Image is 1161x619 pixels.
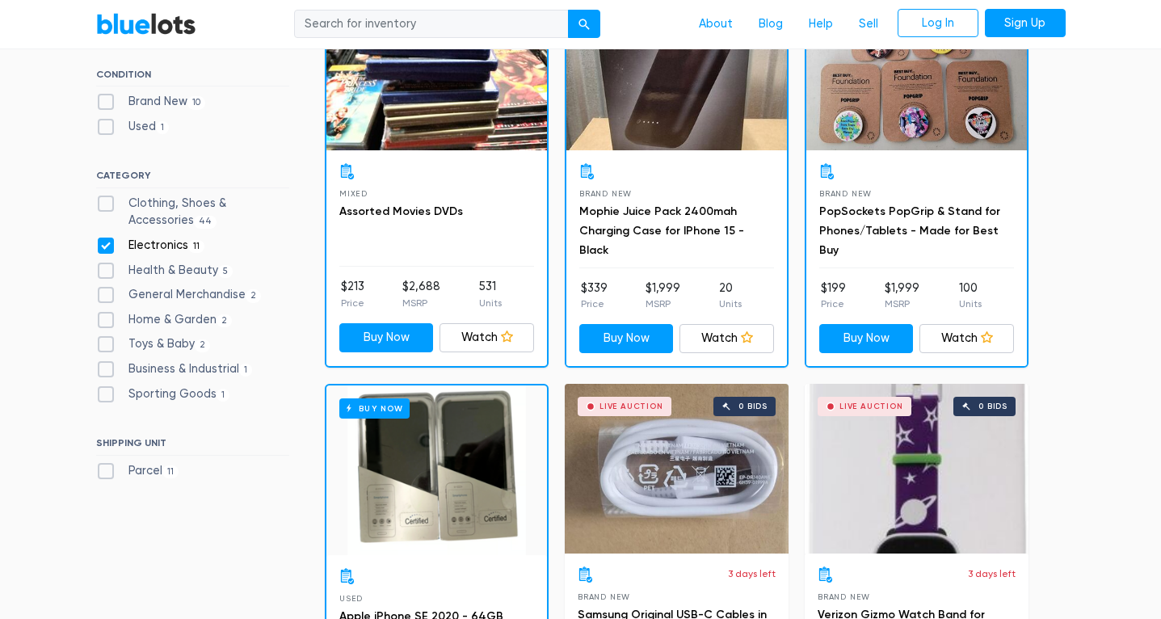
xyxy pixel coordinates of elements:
label: Used [96,118,170,136]
a: About [686,9,746,40]
p: Price [581,297,608,311]
h6: CATEGORY [96,170,289,187]
a: Blog [746,9,796,40]
div: 0 bids [738,402,768,411]
h6: Buy Now [339,398,410,419]
label: Brand New [96,93,206,111]
label: Clothing, Shoes & Accessories [96,195,289,229]
span: Brand New [579,189,632,198]
span: 2 [217,314,233,327]
p: Units [719,297,742,311]
label: Business & Industrial [96,360,253,378]
span: Brand New [819,189,872,198]
input: Search for inventory [294,10,569,39]
div: 0 bids [978,402,1007,411]
li: 20 [719,280,742,312]
li: 531 [479,278,502,310]
span: Used [339,594,363,603]
a: Buy Now [326,385,547,555]
a: Buy Now [579,324,674,353]
span: 44 [194,216,217,229]
p: Units [479,296,502,310]
h6: SHIPPING UNIT [96,437,289,455]
li: $339 [581,280,608,312]
span: 2 [195,339,211,352]
p: MSRP [402,296,440,310]
span: 2 [246,289,262,302]
span: 11 [188,240,205,253]
a: Help [796,9,846,40]
p: MSRP [646,297,680,311]
span: 11 [162,465,179,478]
a: PopSockets PopGrip & Stand for Phones/Tablets - Made for Best Buy [819,204,1000,257]
span: 10 [187,96,206,109]
p: Units [959,297,982,311]
a: Watch [679,324,774,353]
p: 3 days left [968,566,1016,581]
li: $1,999 [646,280,680,312]
span: 5 [218,265,233,278]
a: Watch [919,324,1014,353]
span: Brand New [578,592,630,601]
p: 3 days left [728,566,776,581]
li: $1,999 [885,280,919,312]
p: Price [341,296,364,310]
li: 100 [959,280,982,312]
a: Assorted Movies DVDs [339,204,463,218]
p: MSRP [885,297,919,311]
a: Sign Up [985,9,1066,38]
label: Sporting Goods [96,385,230,403]
a: Live Auction 0 bids [805,384,1028,554]
label: Toys & Baby [96,335,211,353]
span: 1 [239,364,253,377]
a: Mophie Juice Pack 2400mah Charging Case for IPhone 15 - Black [579,204,744,257]
h6: CONDITION [96,69,289,86]
a: Live Auction 0 bids [565,384,789,554]
div: Live Auction [839,402,903,411]
div: Live Auction [599,402,663,411]
a: Buy Now [819,324,914,353]
label: Electronics [96,237,205,255]
li: $213 [341,278,364,310]
li: $199 [821,280,846,312]
span: Brand New [818,592,870,601]
label: General Merchandise [96,286,262,304]
span: Mixed [339,189,368,198]
label: Home & Garden [96,311,233,329]
a: Buy Now [339,323,434,352]
label: Parcel [96,462,179,480]
label: Health & Beauty [96,262,233,280]
a: BlueLots [96,12,196,36]
p: Price [821,297,846,311]
span: 1 [217,389,230,402]
a: Sell [846,9,891,40]
li: $2,688 [402,278,440,310]
span: 1 [156,121,170,134]
a: Log In [898,9,978,38]
a: Watch [440,323,534,352]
